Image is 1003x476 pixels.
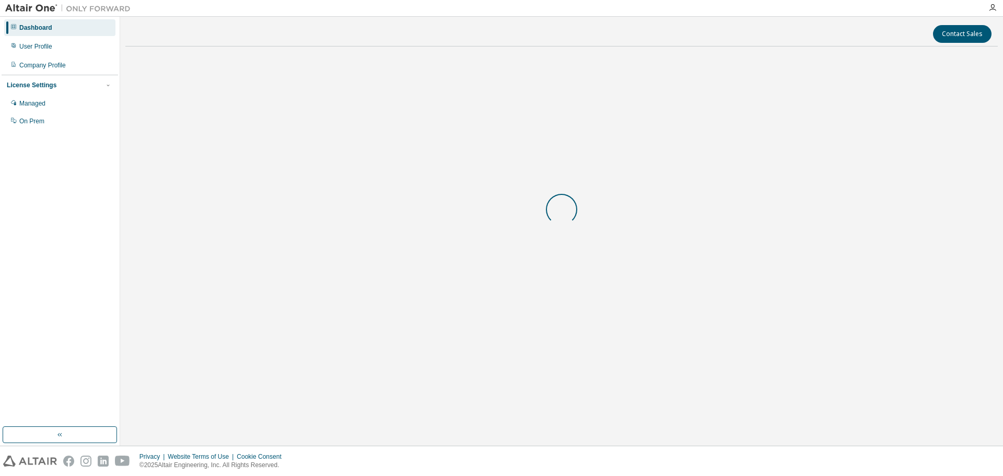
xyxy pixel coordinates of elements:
p: © 2025 Altair Engineering, Inc. All Rights Reserved. [139,461,288,470]
img: youtube.svg [115,456,130,467]
img: linkedin.svg [98,456,109,467]
img: instagram.svg [80,456,91,467]
div: License Settings [7,81,56,89]
img: facebook.svg [63,456,74,467]
div: Privacy [139,452,168,461]
div: Company Profile [19,61,66,69]
div: Dashboard [19,24,52,32]
div: Cookie Consent [237,452,287,461]
div: Website Terms of Use [168,452,237,461]
div: Managed [19,99,45,108]
img: altair_logo.svg [3,456,57,467]
img: Altair One [5,3,136,14]
button: Contact Sales [933,25,992,43]
div: User Profile [19,42,52,51]
div: On Prem [19,117,44,125]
